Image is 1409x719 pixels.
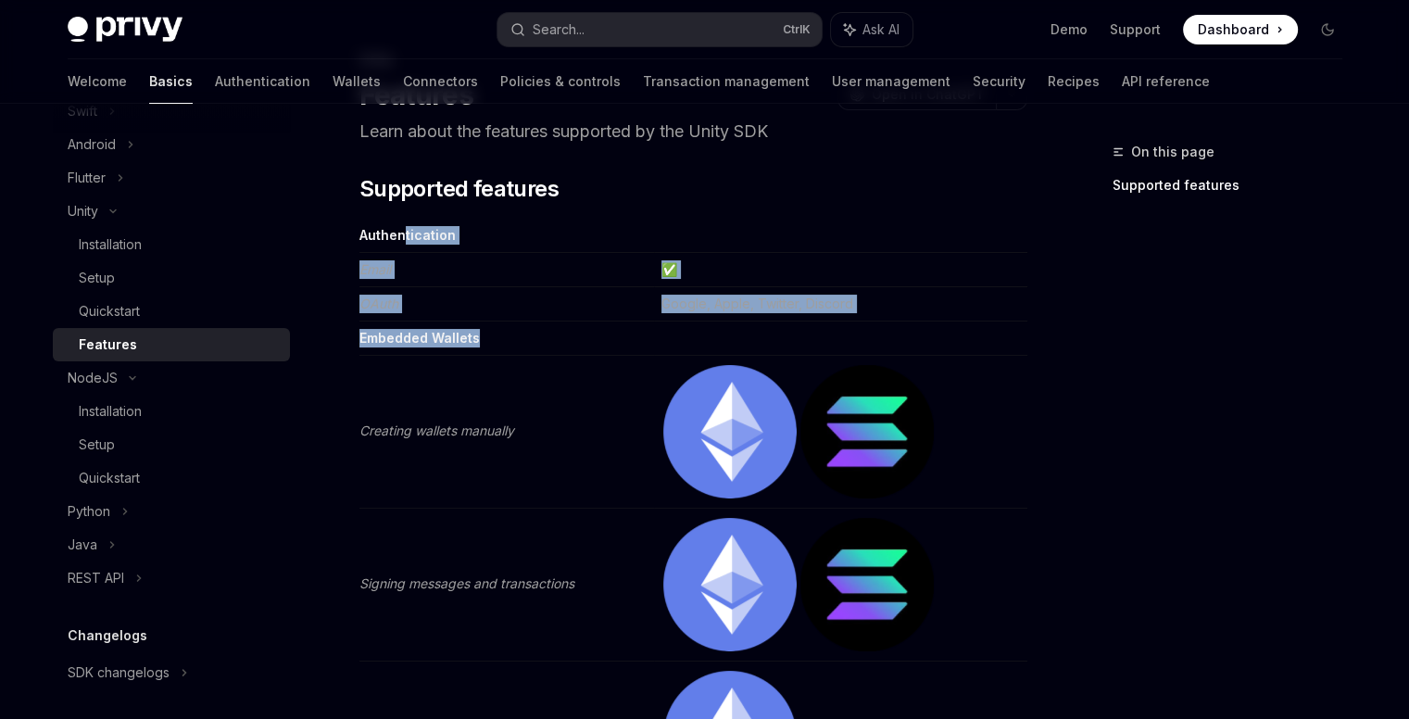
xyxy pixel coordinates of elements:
[53,428,290,461] a: Setup
[403,59,478,104] a: Connectors
[1110,20,1161,39] a: Support
[79,267,115,289] div: Setup
[215,59,310,104] a: Authentication
[68,500,110,523] div: Python
[68,17,182,43] img: dark logo
[1113,170,1357,200] a: Supported features
[1122,59,1210,104] a: API reference
[663,365,797,498] img: ethereum.png
[831,13,912,46] button: Ask AI
[800,518,934,651] img: solana.png
[359,227,456,243] strong: Authentication
[1313,15,1342,44] button: Toggle dark mode
[79,300,140,322] div: Quickstart
[359,330,480,346] strong: Embedded Wallets
[1183,15,1298,44] a: Dashboard
[359,261,391,277] em: Email
[973,59,1025,104] a: Security
[79,400,142,423] div: Installation
[359,575,574,591] em: Signing messages and transactions
[53,295,290,328] a: Quickstart
[783,22,811,37] span: Ctrl K
[643,59,810,104] a: Transaction management
[1050,20,1088,39] a: Demo
[68,534,97,556] div: Java
[53,461,290,495] a: Quickstart
[1048,59,1100,104] a: Recipes
[53,395,290,428] a: Installation
[654,287,1027,322] td: Google, Apple, Twitter, Discord
[359,119,1027,145] p: Learn about the features supported by the Unity SDK
[533,19,585,41] div: Search...
[359,174,559,204] span: Supported features
[68,167,106,189] div: Flutter
[68,133,116,156] div: Android
[79,434,115,456] div: Setup
[832,59,950,104] a: User management
[800,365,934,498] img: solana.png
[149,59,193,104] a: Basics
[79,334,137,356] div: Features
[53,228,290,261] a: Installation
[68,200,98,222] div: Unity
[68,624,147,647] h5: Changelogs
[1198,20,1269,39] span: Dashboard
[862,20,899,39] span: Ask AI
[663,518,797,651] img: ethereum.png
[68,367,118,389] div: NodeJS
[53,261,290,295] a: Setup
[68,567,124,589] div: REST API
[1131,141,1214,163] span: On this page
[53,328,290,361] a: Features
[333,59,381,104] a: Wallets
[68,662,170,684] div: SDK changelogs
[359,296,398,311] em: OAuth
[359,423,514,438] em: Creating wallets manually
[79,467,140,489] div: Quickstart
[497,13,822,46] button: Search...CtrlK
[68,59,127,104] a: Welcome
[79,233,142,256] div: Installation
[500,59,621,104] a: Policies & controls
[654,253,1027,287] td: ✅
